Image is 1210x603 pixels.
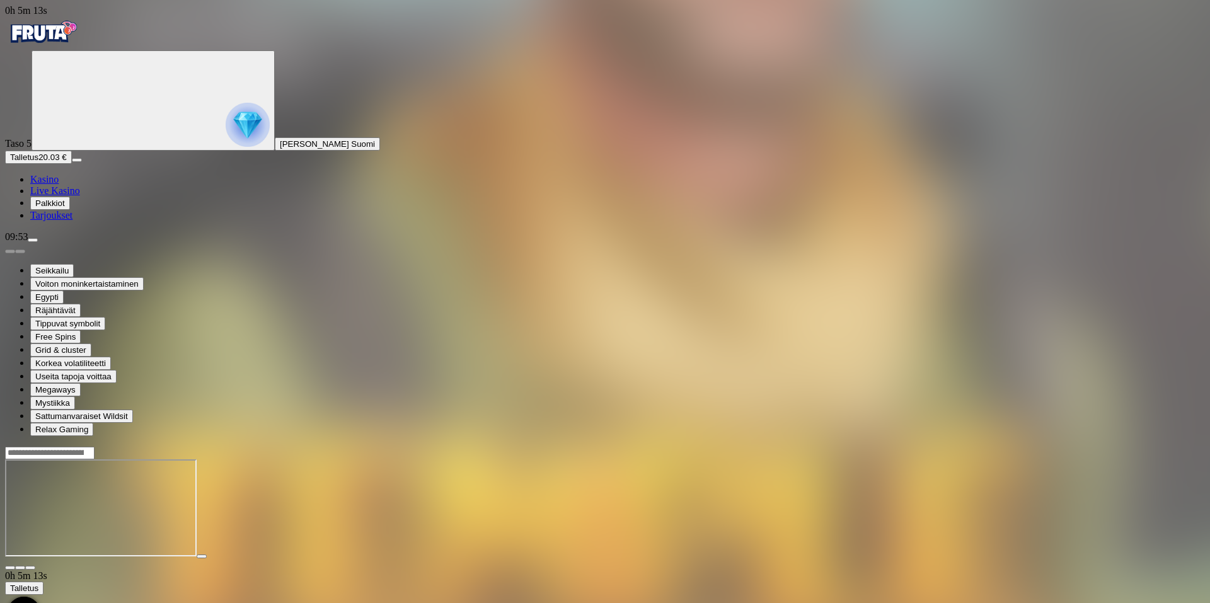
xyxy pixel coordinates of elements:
[35,359,106,368] span: Korkea volatiliteetti
[5,151,72,164] button: Talletusplus icon20.03 €
[35,292,59,302] span: Egypti
[5,16,1205,221] nav: Primary
[35,425,88,434] span: Relax Gaming
[30,357,111,370] button: Korkea volatiliteetti
[5,39,81,50] a: Fruta
[30,343,91,357] button: Grid & cluster
[30,410,133,423] button: Sattumanvaraiset Wildsit
[30,185,80,196] a: poker-chip iconLive Kasino
[5,5,47,16] span: user session time
[197,554,207,558] button: play icon
[280,139,375,149] span: [PERSON_NAME] Suomi
[30,264,74,277] button: Seikkailu
[35,345,86,355] span: Grid & cluster
[35,398,70,408] span: Mystiikka
[35,198,65,208] span: Palkkiot
[5,250,15,253] button: prev slide
[30,174,59,185] span: Kasino
[30,330,81,343] button: Free Spins
[226,103,270,147] img: reward progress
[32,50,275,151] button: reward progress
[25,566,35,570] button: fullscreen icon
[35,332,76,342] span: Free Spins
[5,566,15,570] button: close icon
[30,423,93,436] button: Relax Gaming
[35,411,128,421] span: Sattumanvaraiset Wildsit
[15,566,25,570] button: chevron-down icon
[35,385,76,394] span: Megaways
[30,210,72,221] a: gift-inverted iconTarjoukset
[35,279,139,289] span: Voiton moninkertaistaminen
[30,290,64,304] button: Egypti
[30,185,80,196] span: Live Kasino
[10,583,38,593] span: Talletus
[28,238,38,242] button: menu
[30,174,59,185] a: diamond iconKasino
[30,317,105,330] button: Tippuvat symbolit
[5,570,47,581] span: user session time
[35,372,112,381] span: Useita tapoja voittaa
[5,231,28,242] span: 09:53
[35,306,76,315] span: Räjähtävät
[35,266,69,275] span: Seikkailu
[38,152,66,162] span: 20.03 €
[72,158,82,162] button: menu
[5,16,81,48] img: Fruta
[30,370,117,383] button: Useita tapoja voittaa
[5,459,197,556] iframe: Temple Tumble
[30,396,75,410] button: Mystiikka
[30,210,72,221] span: Tarjoukset
[30,197,70,210] button: reward iconPalkkiot
[30,277,144,290] button: Voiton moninkertaistaminen
[275,137,380,151] button: [PERSON_NAME] Suomi
[30,304,81,317] button: Räjähtävät
[5,582,43,595] button: Talletus
[35,319,100,328] span: Tippuvat symbolit
[10,152,38,162] span: Talletus
[30,383,81,396] button: Megaways
[5,138,32,149] span: Taso 5
[5,447,95,459] input: Search
[15,250,25,253] button: next slide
